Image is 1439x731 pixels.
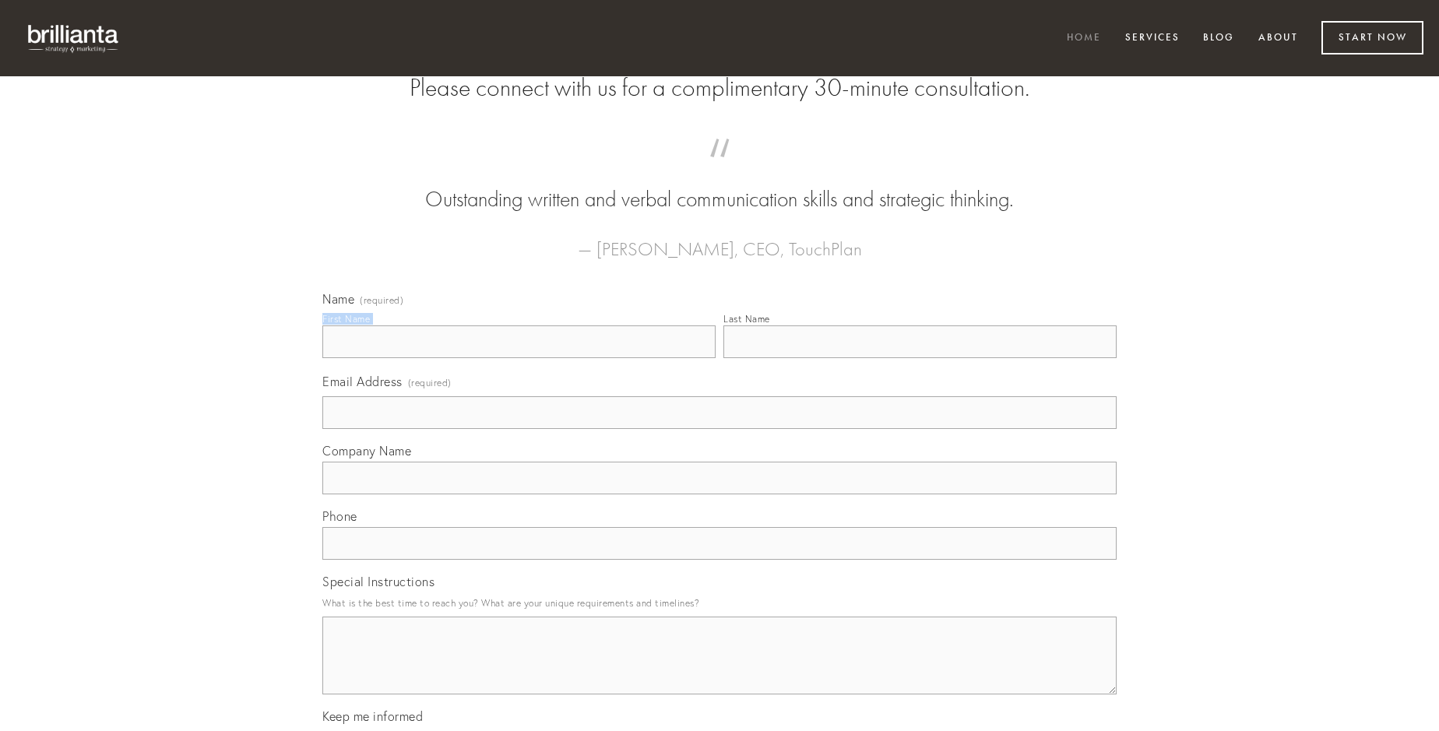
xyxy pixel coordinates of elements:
[322,374,403,389] span: Email Address
[1115,26,1190,51] a: Services
[322,708,423,724] span: Keep me informed
[360,296,403,305] span: (required)
[1321,21,1423,54] a: Start Now
[322,508,357,524] span: Phone
[322,73,1117,103] h2: Please connect with us for a complimentary 30-minute consultation.
[322,574,435,589] span: Special Instructions
[347,154,1092,185] span: “
[322,291,354,307] span: Name
[408,372,452,393] span: (required)
[1248,26,1308,51] a: About
[322,313,370,325] div: First Name
[322,443,411,459] span: Company Name
[1057,26,1111,51] a: Home
[16,16,132,61] img: brillianta - research, strategy, marketing
[1193,26,1244,51] a: Blog
[723,313,770,325] div: Last Name
[347,154,1092,215] blockquote: Outstanding written and verbal communication skills and strategic thinking.
[322,592,1117,613] p: What is the best time to reach you? What are your unique requirements and timelines?
[347,215,1092,265] figcaption: — [PERSON_NAME], CEO, TouchPlan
